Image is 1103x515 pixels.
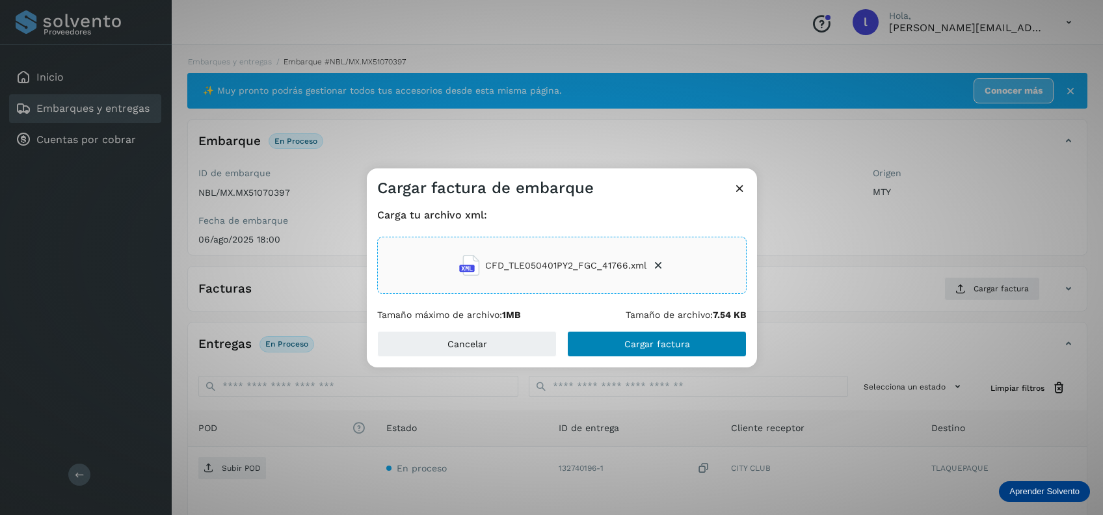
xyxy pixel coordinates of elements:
[447,339,487,349] span: Cancelar
[377,310,521,321] p: Tamaño máximo de archivo:
[377,209,747,221] h4: Carga tu archivo xml:
[626,310,747,321] p: Tamaño de archivo:
[377,179,594,198] h3: Cargar factura de embarque
[485,259,646,272] span: CFD_TLE050401PY2_FGC_41766.xml
[624,339,690,349] span: Cargar factura
[713,310,747,320] b: 7.54 KB
[567,331,747,357] button: Cargar factura
[377,331,557,357] button: Cancelar
[502,310,521,320] b: 1MB
[1009,486,1080,497] p: Aprender Solvento
[999,481,1090,502] div: Aprender Solvento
